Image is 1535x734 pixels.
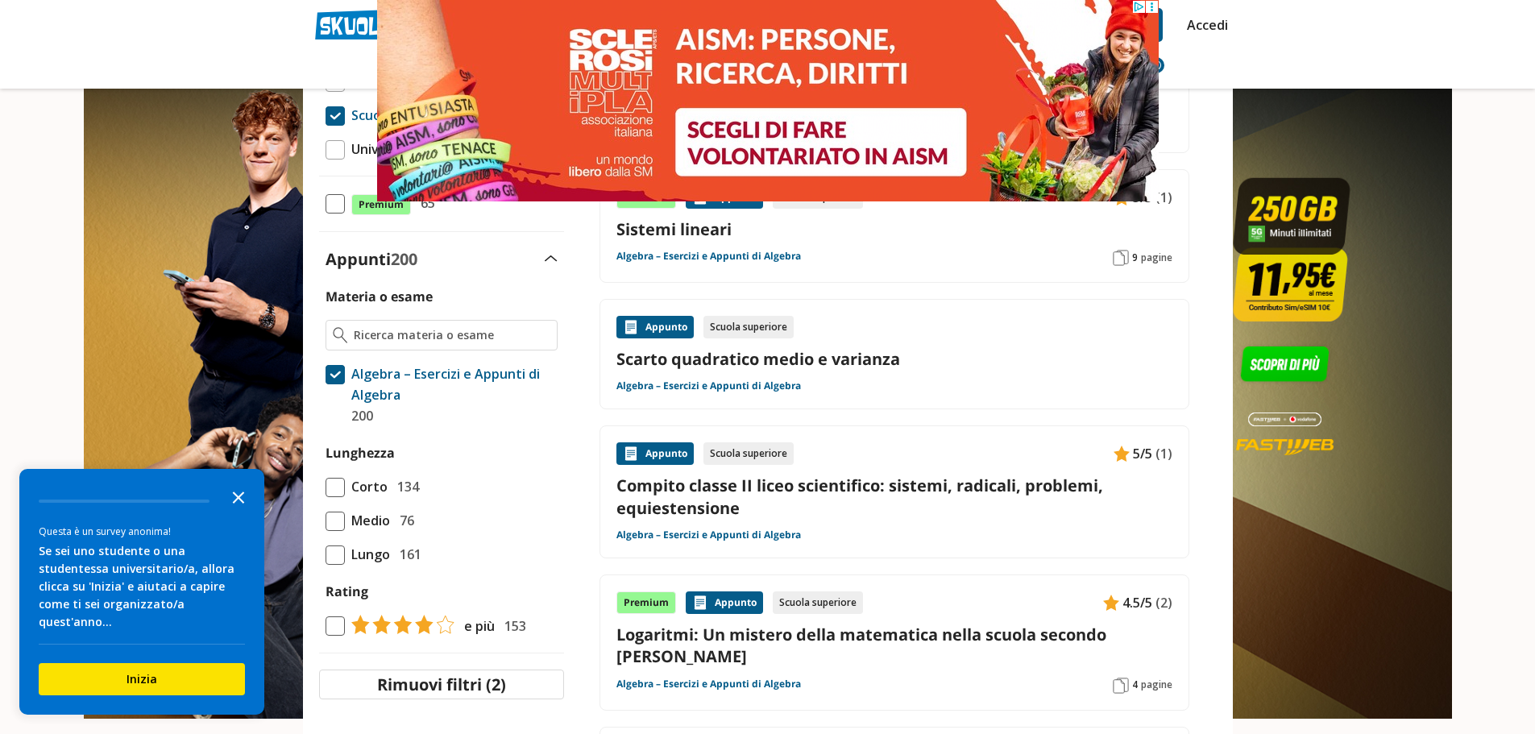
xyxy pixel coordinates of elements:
[39,542,245,631] div: Se sei uno studente o una studentessa universitario/a, allora clicca su 'Inizia' e aiutaci a capi...
[616,250,801,263] a: Algebra – Esercizi e Appunti di Algebra
[354,327,550,343] input: Ricerca materia o esame
[1141,678,1172,691] span: pagine
[1155,187,1172,208] span: (1)
[1187,8,1221,42] a: Accedi
[1155,592,1172,613] span: (2)
[616,316,694,338] div: Appunto
[351,194,411,215] span: Premium
[623,446,639,462] img: Appunti contenuto
[1113,678,1129,694] img: Pagine
[498,616,526,637] span: 153
[326,444,395,462] label: Lunghezza
[623,319,639,335] img: Appunti contenuto
[616,218,1172,240] a: Sistemi lineari
[1114,446,1130,462] img: Appunti contenuto
[222,480,255,512] button: Close the survey
[1122,592,1152,613] span: 4.5/5
[39,524,245,539] div: Questa è un survey anonima!
[616,529,801,541] a: Algebra – Esercizi e Appunti di Algebra
[616,442,694,465] div: Appunto
[345,405,373,426] span: 200
[345,544,390,565] span: Lungo
[345,363,558,405] span: Algebra – Esercizi e Appunti di Algebra
[319,670,564,699] button: Rimuovi filtri (2)
[1113,250,1129,266] img: Pagine
[616,678,801,690] a: Algebra – Esercizi e Appunti di Algebra
[1155,443,1172,464] span: (1)
[345,476,388,497] span: Corto
[326,288,433,305] label: Materia o esame
[345,105,457,126] span: Scuola Superiore
[703,442,794,465] div: Scuola superiore
[326,581,558,602] label: Rating
[345,139,416,160] span: Università
[391,476,419,497] span: 134
[616,348,1172,370] a: Scarto quadratico medio e varianza
[773,591,863,614] div: Scuola superiore
[393,510,414,531] span: 76
[345,615,454,634] img: tasso di risposta 4+
[1132,251,1138,264] span: 9
[458,616,495,637] span: e più
[1132,678,1138,691] span: 4
[703,316,794,338] div: Scuola superiore
[616,475,1172,518] a: Compito classe II liceo scientifico: sistemi, radicali, problemi, equiestensione
[545,255,558,262] img: Apri e chiudi sezione
[333,327,348,343] img: Ricerca materia o esame
[692,595,708,611] img: Appunti contenuto
[19,469,264,715] div: Survey
[1141,251,1172,264] span: pagine
[345,510,390,531] span: Medio
[686,591,763,614] div: Appunto
[393,544,421,565] span: 161
[414,193,435,214] span: 65
[1103,595,1119,611] img: Appunti contenuto
[616,591,676,614] div: Premium
[616,379,801,392] a: Algebra – Esercizi e Appunti di Algebra
[39,663,245,695] button: Inizia
[326,248,417,270] label: Appunti
[1133,443,1152,464] span: 5/5
[616,624,1172,667] a: Logaritmi: Un mistero della matematica nella scuola secondo [PERSON_NAME]
[391,248,417,270] span: 200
